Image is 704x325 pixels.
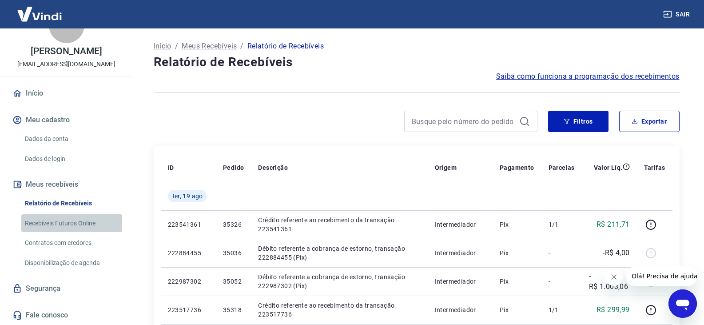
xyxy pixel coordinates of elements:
p: / [175,41,178,52]
p: -R$ 1.003,06 [589,271,630,292]
p: 1/1 [549,220,575,229]
p: Pix [500,220,534,229]
a: Início [154,41,171,52]
a: Contratos com credores [21,234,122,252]
p: - [549,277,575,286]
p: 1/1 [549,305,575,314]
p: Intermediador [435,249,485,257]
a: Saiba como funciona a programação dos recebimentos [496,71,680,82]
a: Segurança [11,279,122,298]
p: Débito referente a cobrança de estorno, transação 222987302 (Pix) [258,273,420,290]
p: 35052 [223,277,244,286]
p: -R$ 4,00 [603,248,629,258]
p: ID [168,163,174,172]
p: 222987302 [168,277,209,286]
p: Parcelas [549,163,575,172]
button: Exportar [619,111,680,132]
p: Origem [435,163,457,172]
span: Ter, 19 ago [171,192,203,201]
p: Crédito referente ao recebimento da transação 223517736 [258,301,420,319]
p: [EMAIL_ADDRESS][DOMAIN_NAME] [17,60,115,69]
button: Filtros [548,111,609,132]
a: Meus Recebíveis [182,41,237,52]
p: Intermediador [435,305,485,314]
button: Meus recebíveis [11,175,122,194]
p: 222884455 [168,249,209,257]
p: Pix [500,305,534,314]
p: - [549,249,575,257]
p: Intermediador [435,220,485,229]
p: Pix [500,277,534,286]
a: Relatório de Recebíveis [21,194,122,213]
a: Recebíveis Futuros Online [21,214,122,233]
span: Olá! Precisa de ajuda? [5,6,75,13]
p: / [240,41,243,52]
p: Débito referente a cobrança de estorno, transação 222884455 (Pix) [258,244,420,262]
p: 223541361 [168,220,209,229]
a: Dados de login [21,150,122,168]
a: Início [11,84,122,103]
a: Dados da conta [21,130,122,148]
iframe: Mensagem da empresa [626,266,697,286]
p: R$ 211,71 [597,219,630,230]
p: Relatório de Recebíveis [247,41,324,52]
button: Sair [661,6,693,23]
p: R$ 299,99 [597,305,630,315]
p: 35318 [223,305,244,314]
iframe: Botão para abrir a janela de mensagens [668,289,697,318]
h4: Relatório de Recebíveis [154,53,680,71]
p: 223517736 [168,305,209,314]
p: Pedido [223,163,244,172]
a: Fale conosco [11,305,122,325]
p: 35326 [223,220,244,229]
p: Intermediador [435,277,485,286]
p: Pagamento [500,163,534,172]
p: Descrição [258,163,288,172]
button: Meu cadastro [11,110,122,130]
p: [PERSON_NAME] [31,47,102,56]
p: 35036 [223,249,244,257]
input: Busque pelo número do pedido [412,115,516,128]
p: Pix [500,249,534,257]
p: Tarifas [644,163,665,172]
p: Crédito referente ao recebimento da transação 223541361 [258,216,420,233]
iframe: Fechar mensagem [605,268,623,286]
img: Vindi [11,0,68,28]
p: Valor Líq. [594,163,623,172]
a: Disponibilização de agenda [21,254,122,272]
